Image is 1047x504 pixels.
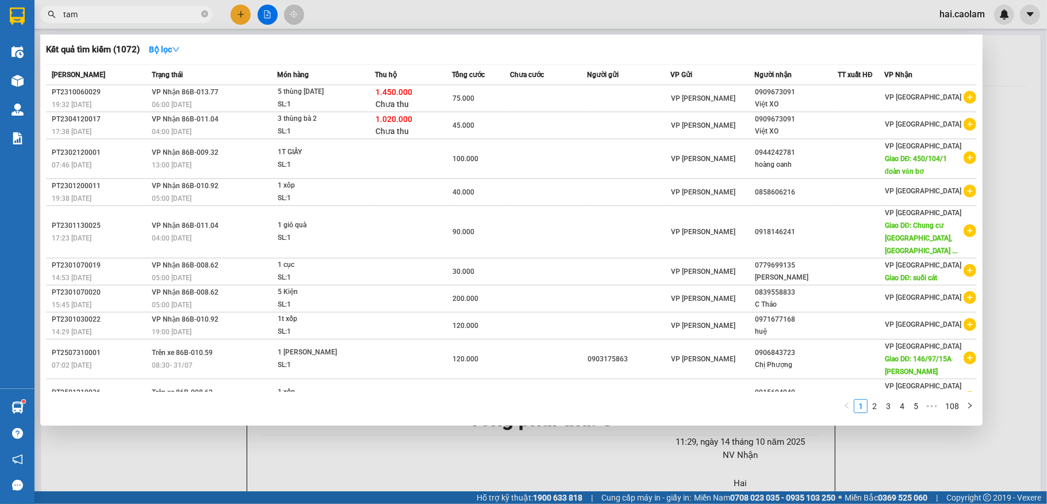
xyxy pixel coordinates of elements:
img: solution-icon [11,132,24,144]
span: VP [PERSON_NAME] [672,155,736,163]
a: 5 [910,400,922,413]
sup: 1 [22,400,25,403]
span: 75.000 [453,94,475,102]
span: VP [GEOGRAPHIC_DATA] [885,142,962,150]
img: logo-vxr [10,7,25,25]
span: VP [PERSON_NAME] [672,355,736,363]
span: 06:00 [DATE] [152,101,191,109]
span: VP [PERSON_NAME] [672,188,736,196]
li: 3 [881,399,895,413]
span: Tổng cước [452,71,485,79]
span: VP [PERSON_NAME] [672,295,736,303]
span: plus-circle [964,118,976,131]
span: ••• [923,399,941,413]
span: 40.000 [453,188,475,196]
div: 0909673091 [755,113,837,125]
span: VP Nhận 86B-008.62 [152,288,218,296]
div: SL: 1 [278,272,364,284]
span: 14:29 [DATE] [52,328,91,336]
div: Việt XO [755,98,837,110]
span: 04:00 [DATE] [152,128,191,136]
a: 108 [942,400,962,413]
span: VP [GEOGRAPHIC_DATA] [885,261,962,269]
span: 13:00 [DATE] [152,161,191,169]
div: SL: 1 [278,159,364,171]
span: 04:00 [DATE] [152,234,191,242]
li: Next Page [963,399,977,413]
div: [PERSON_NAME] [755,272,837,284]
span: Người gửi [587,71,619,79]
button: left [840,399,854,413]
span: plus-circle [964,352,976,364]
div: SL: 1 [278,125,364,138]
strong: Bộ lọc [149,45,180,54]
span: close-circle [201,10,208,17]
div: PT2310060029 [52,86,148,98]
div: 0839558833 [755,287,837,299]
span: VP [PERSON_NAME] [672,94,736,102]
span: plus-circle [964,318,976,331]
span: Món hàng [277,71,309,79]
div: SL: 1 [278,299,364,311]
img: warehouse-icon [11,402,24,414]
b: BIÊN NHẬN GỬI HÀNG HÓA [74,17,110,110]
div: SL: 1 [278,326,364,338]
span: 07:02 [DATE] [52,361,91,369]
div: SL: 1 [278,232,364,245]
span: notification [12,454,23,465]
div: PT2301070020 [52,287,148,299]
span: 05:00 [DATE] [152,274,191,282]
span: 17:23 [DATE] [52,234,91,242]
div: 0909673091 [755,86,837,98]
span: plus-circle [964,291,976,304]
div: C Thảo [755,299,837,311]
span: VP [PERSON_NAME] [672,268,736,276]
a: 3 [882,400,895,413]
b: [PERSON_NAME] [14,74,65,128]
div: 0971677168 [755,314,837,326]
span: question-circle [12,428,23,439]
div: 1t xốp [278,313,364,326]
span: VP Nhận 86B-008.62 [152,261,218,269]
div: 5 Kiện [278,286,364,299]
span: VP Nhận 86B-011.04 [152,115,218,123]
span: VP [GEOGRAPHIC_DATA] [885,120,962,128]
span: VP [GEOGRAPHIC_DATA] [885,187,962,195]
button: Bộ lọcdown [140,40,189,59]
span: Chưa thu [375,127,409,136]
span: TT xuất HĐ [838,71,873,79]
span: VP [GEOGRAPHIC_DATA] [885,342,962,350]
span: message [12,480,23,491]
div: 1 xốp [278,386,364,399]
a: 2 [868,400,881,413]
div: PT2301070019 [52,259,148,272]
span: 14:53 [DATE] [52,274,91,282]
span: plus-circle [964,391,976,404]
div: PT2301200011 [52,180,148,192]
div: PT2302120001 [52,147,148,159]
div: SL: 1 [278,98,364,111]
div: 1 cục [278,259,364,272]
div: huệ [755,326,837,338]
li: (c) 2017 [97,55,158,69]
div: 0858606216 [755,186,837,198]
img: warehouse-icon [11,46,24,58]
span: 19:32 [DATE] [52,101,91,109]
a: 1 [854,400,867,413]
span: plus-circle [964,185,976,197]
span: VP [PERSON_NAME] [672,322,736,330]
span: 200.000 [453,295,479,303]
li: Previous Page [840,399,854,413]
li: 4 [895,399,909,413]
li: Next 5 Pages [923,399,941,413]
span: 30.000 [453,268,475,276]
span: down [172,45,180,54]
span: VP [GEOGRAPHIC_DATA] [885,93,962,101]
div: SL: 1 [278,359,364,372]
span: 15:45 [DATE] [52,301,91,309]
span: search [48,10,56,18]
span: Trên xe 86B-010.59 [152,349,213,357]
span: VP [PERSON_NAME] [672,121,736,129]
span: 19:38 [DATE] [52,194,91,203]
span: VP Gửi [671,71,693,79]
